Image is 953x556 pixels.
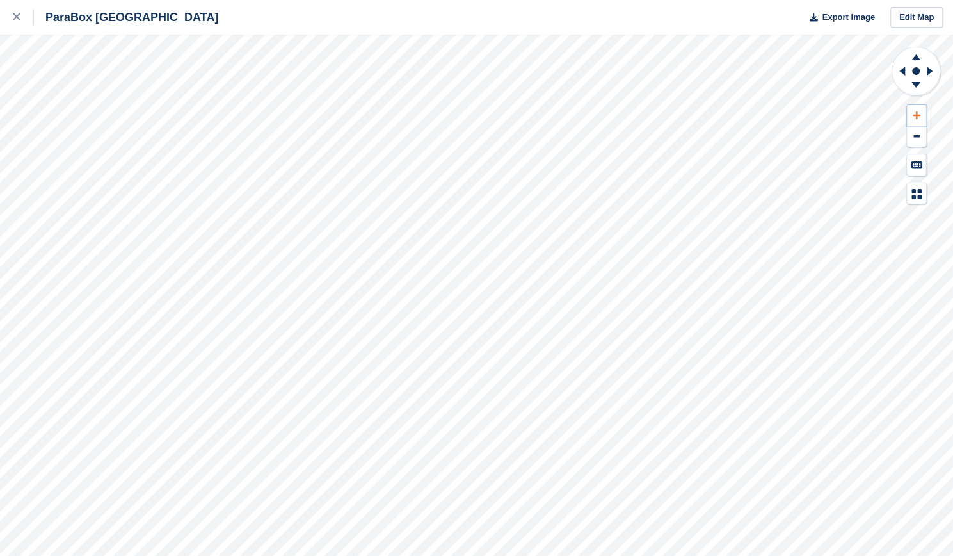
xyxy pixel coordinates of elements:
button: Zoom In [907,105,926,126]
button: Map Legend [907,183,926,204]
div: ParaBox [GEOGRAPHIC_DATA] [34,10,218,25]
button: Keyboard Shortcuts [907,154,926,176]
span: Export Image [822,11,874,24]
button: Export Image [802,7,875,28]
a: Edit Map [890,7,943,28]
button: Zoom Out [907,126,926,147]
